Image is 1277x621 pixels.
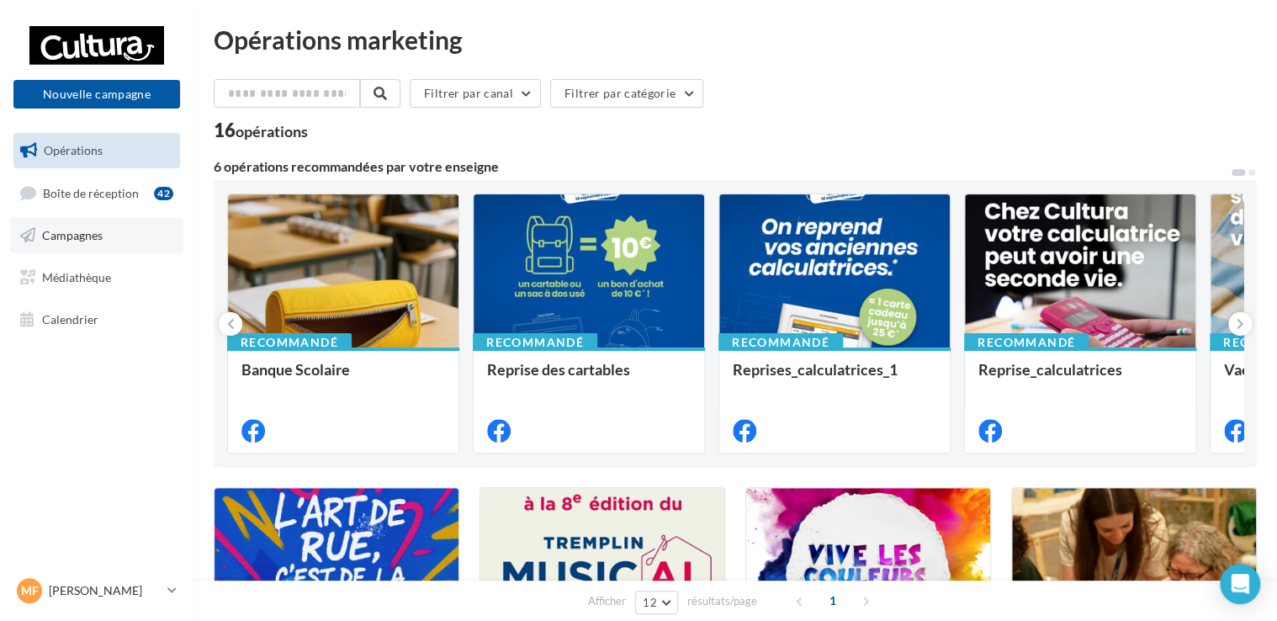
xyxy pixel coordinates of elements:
[487,361,691,395] div: Reprise des cartables
[473,333,597,352] div: Recommandé
[819,587,846,614] span: 1
[1220,564,1260,604] div: Open Intercom Messenger
[550,79,703,108] button: Filtrer par catégorie
[241,361,445,395] div: Banque Scolaire
[10,218,183,253] a: Campagnes
[49,582,161,599] p: [PERSON_NAME]
[643,596,657,609] span: 12
[733,361,936,395] div: Reprises_calculatrices_1
[21,582,39,599] span: MF
[236,124,308,139] div: opérations
[410,79,541,108] button: Filtrer par canal
[154,187,173,200] div: 42
[214,121,308,140] div: 16
[13,80,180,109] button: Nouvelle campagne
[964,333,1089,352] div: Recommandé
[588,593,626,609] span: Afficher
[978,361,1182,395] div: Reprise_calculatrices
[10,260,183,295] a: Médiathèque
[10,302,183,337] a: Calendrier
[635,591,678,614] button: 12
[10,133,183,168] a: Opérations
[687,593,757,609] span: résultats/page
[214,27,1257,52] div: Opérations marketing
[42,270,111,284] span: Médiathèque
[214,160,1230,173] div: 6 opérations recommandées par votre enseigne
[227,333,352,352] div: Recommandé
[42,311,98,326] span: Calendrier
[13,575,180,607] a: MF [PERSON_NAME]
[10,175,183,211] a: Boîte de réception42
[44,143,103,157] span: Opérations
[718,333,843,352] div: Recommandé
[42,228,103,242] span: Campagnes
[43,185,139,199] span: Boîte de réception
